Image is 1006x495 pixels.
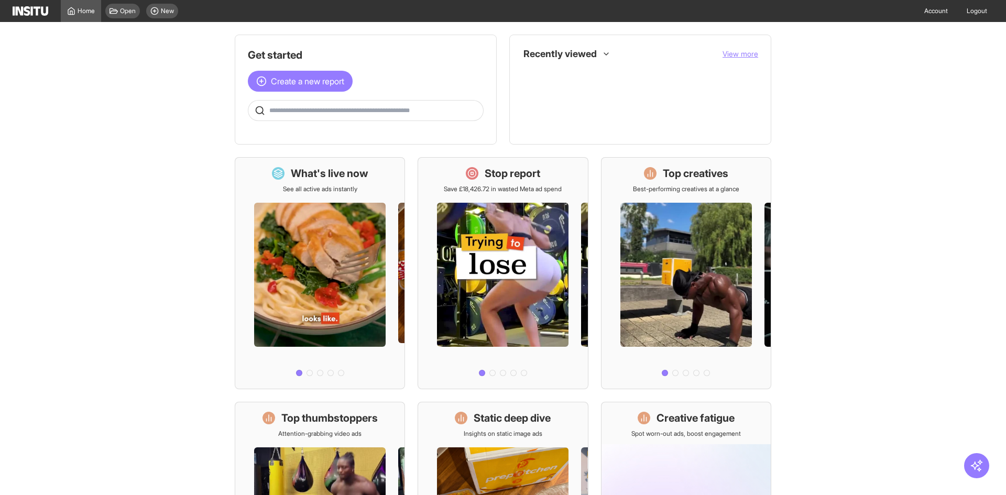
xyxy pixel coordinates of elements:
a: What's live nowSee all active ads instantly [235,157,405,389]
h1: Static deep dive [474,411,551,425]
img: Logo [13,6,48,16]
h1: Top thumbstoppers [281,411,378,425]
h1: What's live now [291,166,368,181]
span: Open [120,7,136,15]
span: View more [723,49,758,58]
button: Create a new report [248,71,353,92]
span: New [161,7,174,15]
h1: Stop report [485,166,540,181]
p: Save £18,426.72 in wasted Meta ad spend [444,185,562,193]
p: See all active ads instantly [283,185,357,193]
p: Best-performing creatives at a glance [633,185,739,193]
p: Insights on static image ads [464,430,542,438]
h1: Get started [248,48,484,62]
button: View more [723,49,758,59]
a: Top creativesBest-performing creatives at a glance [601,157,771,389]
span: Create a new report [271,75,344,87]
span: Home [78,7,95,15]
p: Attention-grabbing video ads [278,430,362,438]
h1: Top creatives [663,166,728,181]
a: Stop reportSave £18,426.72 in wasted Meta ad spend [418,157,588,389]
